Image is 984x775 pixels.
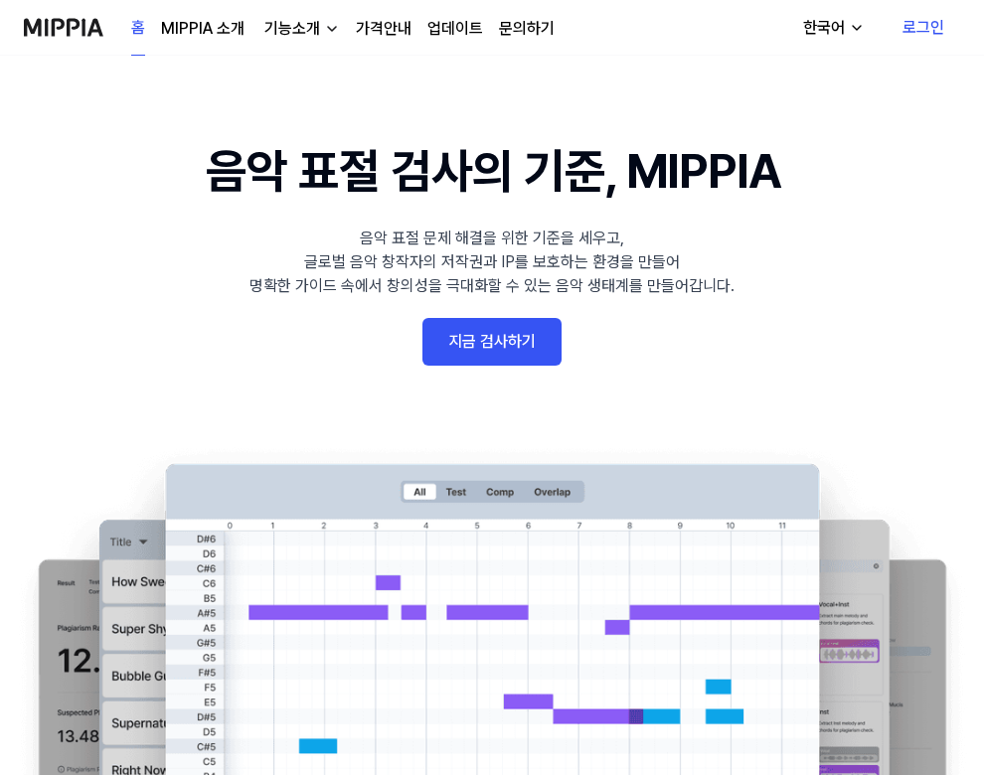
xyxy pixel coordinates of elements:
button: 기능소개 [260,17,340,41]
h1: 음악 표절 검사의 기준, MIPPIA [206,135,779,207]
div: 한국어 [799,16,849,40]
div: 음악 표절 문제 해결을 위한 기준을 세우고, 글로벌 음악 창작자의 저작권과 IP를 보호하는 환경을 만들어 명확한 가이드 속에서 창의성을 극대화할 수 있는 음악 생태계를 만들어... [249,227,735,298]
a: 지금 검사하기 [422,318,562,366]
div: 기능소개 [260,17,324,41]
img: down [324,21,340,37]
a: 홈 [131,1,145,56]
a: MIPPIA 소개 [161,17,245,41]
button: 한국어 [787,8,877,48]
a: 업데이트 [427,17,483,41]
a: 문의하기 [499,17,555,41]
a: 가격안내 [356,17,411,41]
